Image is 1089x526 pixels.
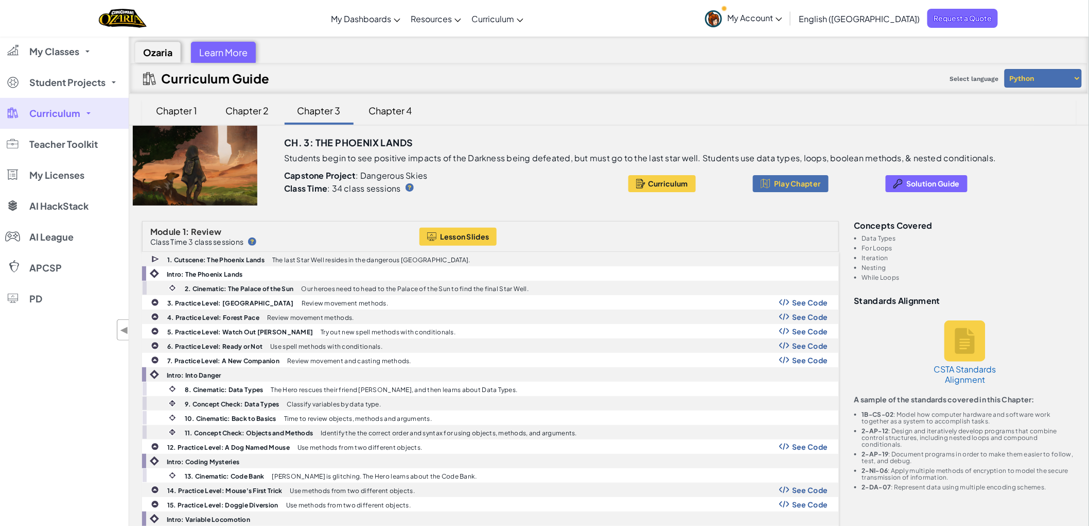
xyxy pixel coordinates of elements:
p: Our heroes need to head to the Palace of the Sun to find the final Star Well. [301,285,529,292]
img: IconPracticeLevel.svg [151,486,159,494]
span: Curriculum [648,179,688,188]
h3: Ch. 3: The Phoenix Lands [284,135,413,150]
img: Show Code Logo [779,313,789,320]
a: 5. Practice Level: Watch Out [PERSON_NAME] Try out new spell methods with conditionals. Show Code... [142,324,839,338]
a: 14. Practice Level: Mouse's First Trick Use methods from two different objects. Show Code Logo Se... [142,483,839,497]
img: Show Code Logo [779,342,789,349]
img: IconIntro.svg [150,370,159,379]
a: CSTA Standards Alignment [926,310,1004,395]
a: 12. Practice Level: A Dog Named Mouse Use methods from two different objects. Show Code Logo See ... [142,439,839,454]
li: Nesting [862,264,1076,271]
b: Intro: Into Danger [167,371,221,379]
a: Ozaria by CodeCombat logo [99,8,147,29]
div: Ozaria [135,42,181,63]
b: 6. Practice Level: Ready or Not [167,343,262,350]
li: Iteration [862,254,1076,261]
img: Home [99,8,147,29]
p: Use spell methods with conditionals. [270,343,382,350]
img: Show Code Logo [779,443,789,450]
img: avatar [705,10,722,27]
a: 2. Cinematic: The Palace of the Sun Our heroes need to head to the Palace of the Sun to find the ... [142,281,839,295]
p: The last Star Well resides in the dangerous [GEOGRAPHIC_DATA]. [272,257,470,263]
span: My Dashboards [331,13,391,24]
b: 1. Cutscene: The Phoenix Lands [167,256,265,264]
p: : Dangerous Skies [284,171,600,181]
a: 13. Cinematic: Code Bank [PERSON_NAME] is glitching. The Hero learns about the Code Bank. [142,468,839,483]
img: Show Code Logo [779,486,789,494]
li: : Represent data using multiple encoding schemes. [862,484,1076,490]
span: Play Chapter [774,179,820,188]
div: Chapter 1 [146,98,208,123]
a: 9. Concept Check: Data Types Classify variables by data type. [142,396,839,411]
span: Curriculum [29,109,80,118]
img: IconPracticeLevel.svg [151,443,159,451]
img: IconPracticeLevel.svg [151,298,159,307]
img: IconPracticeLevel.svg [151,356,159,364]
b: 2-AP-19 [862,450,889,458]
div: Learn More [191,42,256,63]
b: 4. Practice Level: Forest Pace [167,314,259,321]
img: IconCinematic.svg [168,283,177,293]
b: 9. Concept Check: Data Types [185,400,279,408]
b: 2-NI-06 [862,467,888,474]
a: 8. Cinematic: Data Types The Hero rescues their friend [PERSON_NAME], and then learns about Data ... [142,382,839,396]
b: 2. Cinematic: The Palace of the Sun [185,285,293,293]
p: The Hero rescues their friend [PERSON_NAME], and then learns about Data Types. [271,386,517,393]
h2: Curriculum Guide [161,71,270,86]
b: 13. Cinematic: Code Bank [185,472,264,480]
span: Teacher Toolkit [29,140,98,149]
button: Play Chapter [753,175,828,192]
img: Show Code Logo [779,501,789,508]
p: Use methods from two different objects. [290,487,415,494]
a: Request a Quote [927,9,998,28]
a: Lesson Slides [419,228,497,246]
a: 3. Practice Level: [GEOGRAPHIC_DATA] Review movement methods. Show Code Logo See Code [142,295,839,310]
b: 11. Concept Check: Objects and Methods [185,429,313,437]
b: 14. Practice Level: Mouse's First Trick [167,487,283,495]
span: My Account [727,12,782,23]
b: 2-DA-07 [862,483,891,491]
b: 12. Practice Level: A Dog Named Mouse [167,444,290,451]
p: : 34 class sessions [284,183,401,194]
b: 2-AP-12 [862,427,889,435]
p: Students begin to see positive impacts of the Darkness being defeated, but must go to the last st... [284,153,996,163]
img: IconIntro.svg [150,514,159,523]
span: See Code [792,500,828,508]
p: Class Time 3 class sessions [150,237,243,246]
span: See Code [792,342,828,350]
img: IconCurriculumGuide.svg [143,72,156,85]
p: Classify variables by data type. [287,401,381,408]
b: 3. Practice Level: [GEOGRAPHIC_DATA] [167,299,294,307]
span: AI HackStack [29,201,89,211]
span: See Code [792,298,828,307]
p: Review movement methods. [267,314,354,321]
span: Solution Guide [906,179,960,188]
b: Intro: Variable Locomotion [167,516,250,523]
span: See Code [792,356,828,364]
b: 15. Practice Level: Doggie Diversion [167,501,278,509]
a: 15. Practice Level: Doggie Diversion Use methods from two different objects. Show Code Logo See Code [142,497,839,512]
p: Review movement methods. [302,300,388,307]
a: 4. Practice Level: Forest Pace Review movement methods. Show Code Logo See Code [142,310,839,324]
a: My Dashboards [326,5,406,32]
span: See Code [792,327,828,335]
span: 1: [183,226,189,237]
li: : Document programs in order to make them easier to follow, test, and debug. [862,451,1076,464]
img: IconHint.svg [248,237,256,246]
div: Chapter 4 [359,98,423,123]
b: Class Time [284,183,327,194]
b: Capstone Project [284,170,356,181]
img: IconPracticeLevel.svg [151,327,159,335]
span: My Licenses [29,171,84,180]
b: 8. Cinematic: Data Types [185,386,263,394]
img: IconInteractive.svg [168,399,177,408]
a: Curriculum [466,5,529,32]
b: 1B-CS-02 [862,411,894,418]
h3: Concepts covered [854,221,1076,230]
button: Solution Guide [886,175,968,192]
span: Resources [411,13,452,24]
span: Module [150,226,181,237]
a: 10. Cinematic: Back to Basics Time to review objects, methods and arguments. [142,411,839,425]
